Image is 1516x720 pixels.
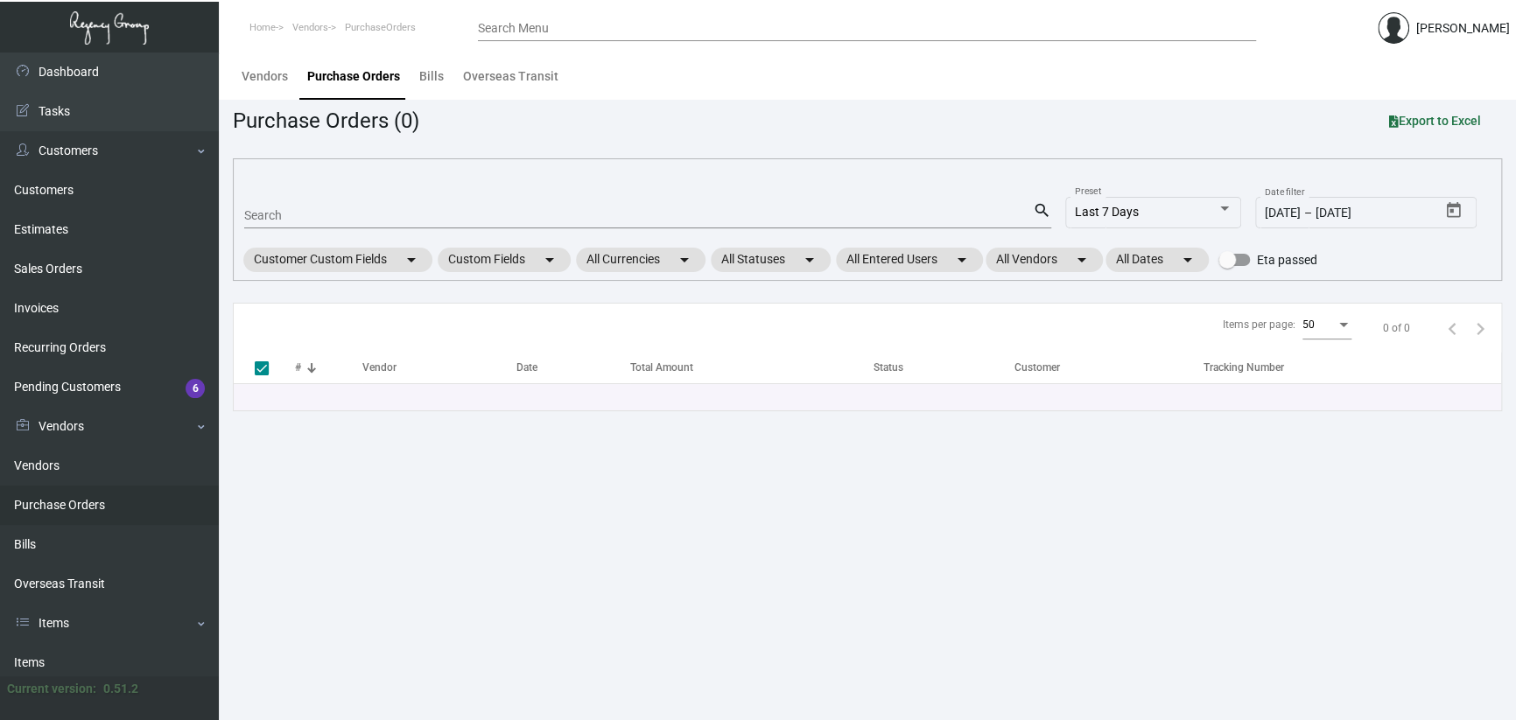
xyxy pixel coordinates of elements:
[1033,200,1051,221] mat-icon: search
[419,67,444,86] div: Bills
[1223,317,1295,332] div: Items per page:
[1204,360,1501,375] div: Tracking Number
[1438,314,1466,342] button: Previous page
[1257,249,1317,270] span: Eta passed
[345,22,416,33] span: PurchaseOrders
[516,360,630,375] div: Date
[1440,197,1468,225] button: Open calendar
[951,249,972,270] mat-icon: arrow_drop_down
[103,680,138,698] div: 0.51.2
[7,680,96,698] div: Current version:
[243,248,432,272] mat-chip: Customer Custom Fields
[1416,19,1510,38] div: [PERSON_NAME]
[438,248,571,272] mat-chip: Custom Fields
[1302,318,1315,331] span: 50
[463,67,558,86] div: Overseas Transit
[295,360,301,375] div: #
[1105,248,1209,272] mat-chip: All Dates
[242,67,288,86] div: Vendors
[1389,114,1481,128] span: Export to Excel
[1383,320,1410,336] div: 0 of 0
[630,360,874,375] div: Total Amount
[362,360,516,375] div: Vendor
[1071,249,1092,270] mat-icon: arrow_drop_down
[1075,205,1139,219] span: Last 7 Days
[1316,206,1400,220] input: End date
[674,249,695,270] mat-icon: arrow_drop_down
[1265,206,1301,220] input: Start date
[711,248,831,272] mat-chip: All Statuses
[1375,105,1495,136] button: Export to Excel
[249,22,276,33] span: Home
[1014,360,1204,375] div: Customer
[362,360,397,375] div: Vendor
[576,248,705,272] mat-chip: All Currencies
[1466,314,1494,342] button: Next page
[295,360,362,375] div: #
[1378,12,1409,44] img: admin@bootstrapmaster.com
[1177,249,1198,270] mat-icon: arrow_drop_down
[292,22,328,33] span: Vendors
[1304,206,1312,220] span: –
[401,249,422,270] mat-icon: arrow_drop_down
[836,248,983,272] mat-chip: All Entered Users
[874,360,1014,375] div: Status
[539,249,560,270] mat-icon: arrow_drop_down
[1204,360,1284,375] div: Tracking Number
[1302,319,1351,332] mat-select: Items per page:
[1014,360,1060,375] div: Customer
[233,105,419,136] div: Purchase Orders (0)
[307,67,400,86] div: Purchase Orders
[986,248,1103,272] mat-chip: All Vendors
[874,360,903,375] div: Status
[630,360,693,375] div: Total Amount
[799,249,820,270] mat-icon: arrow_drop_down
[516,360,537,375] div: Date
